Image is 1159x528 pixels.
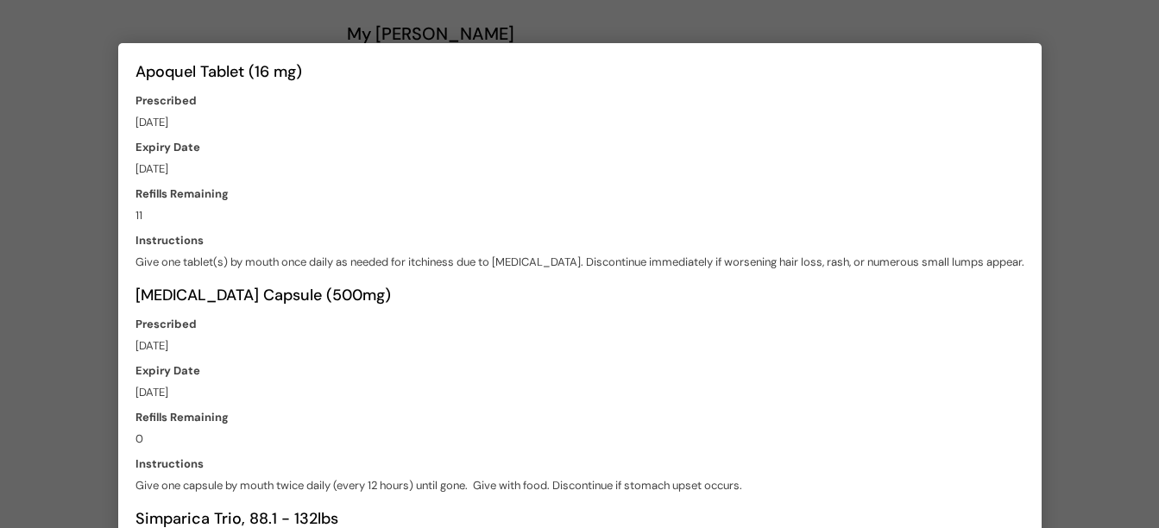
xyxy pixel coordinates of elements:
div: Instructions [135,232,204,249]
div: Expiry Date [135,362,200,380]
div: 11 [135,207,142,224]
div: Expiry Date [135,139,200,156]
div: [MEDICAL_DATA] Capsule (500mg) [135,284,1024,307]
div: Prescribed [135,92,197,110]
div: Give one capsule by mouth twice daily (every 12 hours) until gone. Give with food. Discontinue if... [135,477,742,494]
div: Prescribed [135,316,197,333]
div: [DATE] [135,337,168,355]
div: [DATE] [135,384,168,401]
div: [DATE] [135,160,168,178]
div: 0 [135,431,143,448]
div: Apoquel Tablet (16 mg) [135,60,1024,84]
div: Refills Remaining [135,409,229,426]
div: Give one tablet(s) by mouth once daily as needed for itchiness due to [MEDICAL_DATA]. Discontinue... [135,254,1024,271]
div: Instructions [135,456,204,473]
div: [DATE] [135,114,168,131]
div: Refills Remaining [135,185,229,203]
